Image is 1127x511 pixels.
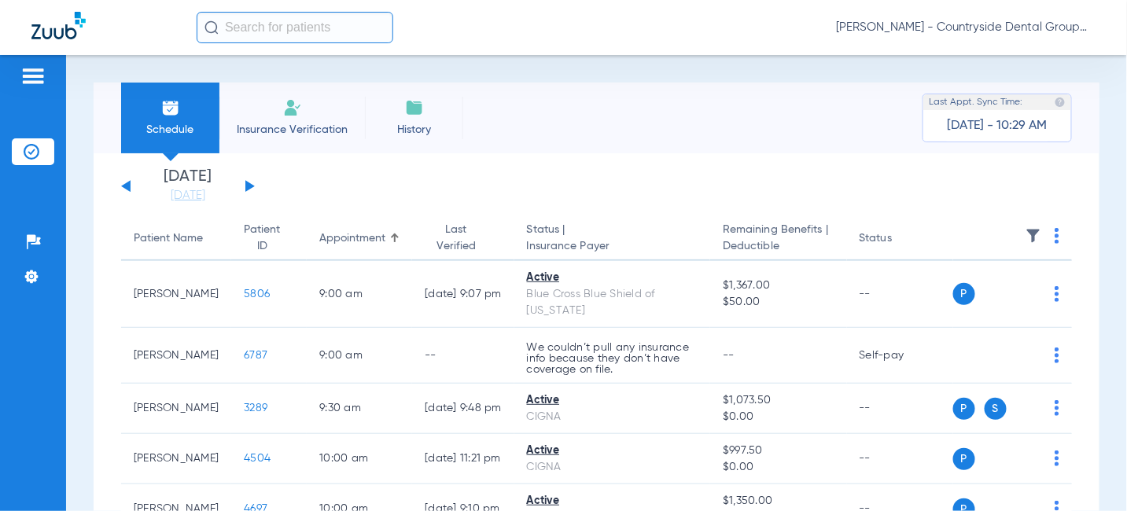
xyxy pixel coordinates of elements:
span: $997.50 [723,443,834,459]
span: 5806 [244,289,270,300]
img: Zuub Logo [31,12,86,39]
span: $0.00 [723,409,834,425]
th: Status [847,217,953,261]
td: -- [847,261,953,328]
div: Last Verified [425,222,502,255]
td: [PERSON_NAME] [121,328,231,384]
div: Appointment [319,230,385,247]
img: hamburger-icon [20,67,46,86]
span: Deductible [723,238,834,255]
a: [DATE] [141,188,235,204]
td: -- [847,434,953,484]
div: Active [527,270,698,286]
span: $50.00 [723,294,834,311]
img: group-dot-blue.svg [1055,286,1059,302]
img: filter.svg [1026,228,1041,244]
span: History [377,122,451,138]
img: last sync help info [1055,97,1066,108]
td: [DATE] 9:07 PM [412,261,514,328]
div: Appointment [319,230,400,247]
th: Status | [514,217,710,261]
td: Self-pay [847,328,953,384]
span: $1,073.50 [723,392,834,409]
span: $1,367.00 [723,278,834,294]
span: $0.00 [723,459,834,476]
td: [DATE] 11:21 PM [412,434,514,484]
td: 9:00 AM [307,261,412,328]
span: 4504 [244,453,271,464]
div: Active [527,493,698,509]
span: 6787 [244,350,267,361]
span: [DATE] - 10:29 AM [947,118,1048,134]
td: -- [412,328,514,384]
div: CIGNA [527,459,698,476]
div: Patient Name [134,230,203,247]
div: Last Verified [425,222,488,255]
div: Blue Cross Blue Shield of [US_STATE] [527,286,698,319]
img: Manual Insurance Verification [283,98,302,117]
td: 9:00 AM [307,328,412,384]
span: Last Appt. Sync Time: [929,94,1023,110]
div: Patient Name [134,230,219,247]
img: group-dot-blue.svg [1055,228,1059,244]
span: S [985,398,1007,420]
span: [PERSON_NAME] - Countryside Dental Group [836,20,1096,35]
span: P [953,448,975,470]
span: Insurance Payer [527,238,698,255]
img: group-dot-blue.svg [1055,347,1059,363]
td: 9:30 AM [307,384,412,434]
span: P [953,283,975,305]
span: Schedule [133,122,208,138]
th: Remaining Benefits | [710,217,846,261]
li: [DATE] [141,169,235,204]
td: -- [847,384,953,434]
span: $1,350.00 [723,493,834,509]
td: 10:00 AM [307,434,412,484]
img: group-dot-blue.svg [1055,450,1059,466]
img: Schedule [161,98,180,117]
p: We couldn’t pull any insurance info because they don’t have coverage on file. [527,342,698,375]
td: [DATE] 9:48 PM [412,384,514,434]
td: [PERSON_NAME] [121,384,231,434]
div: CIGNA [527,409,698,425]
input: Search for patients [197,12,393,43]
div: Active [527,392,698,409]
div: Patient ID [244,222,280,255]
div: Active [527,443,698,459]
td: [PERSON_NAME] [121,261,231,328]
span: Insurance Verification [231,122,353,138]
span: P [953,398,975,420]
img: History [405,98,424,117]
img: group-dot-blue.svg [1055,400,1059,416]
span: 3289 [244,403,267,414]
div: Patient ID [244,222,294,255]
span: -- [723,350,735,361]
img: Search Icon [204,20,219,35]
td: [PERSON_NAME] [121,434,231,484]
